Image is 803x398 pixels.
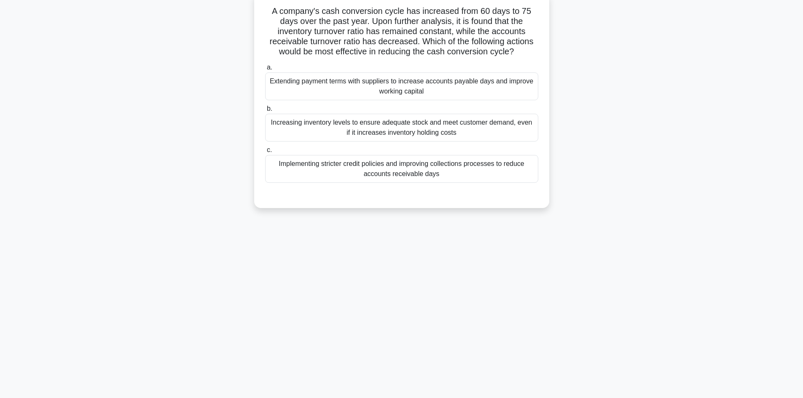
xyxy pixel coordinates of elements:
span: c. [267,146,272,153]
div: Implementing stricter credit policies and improving collections processes to reduce accounts rece... [265,155,538,183]
span: b. [267,105,272,112]
span: a. [267,64,272,71]
div: Increasing inventory levels to ensure adequate stock and meet customer demand, even if it increas... [265,114,538,142]
h5: A company's cash conversion cycle has increased from 60 days to 75 days over the past year. Upon ... [264,6,539,57]
div: Extending payment terms with suppliers to increase accounts payable days and improve working capital [265,72,538,100]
